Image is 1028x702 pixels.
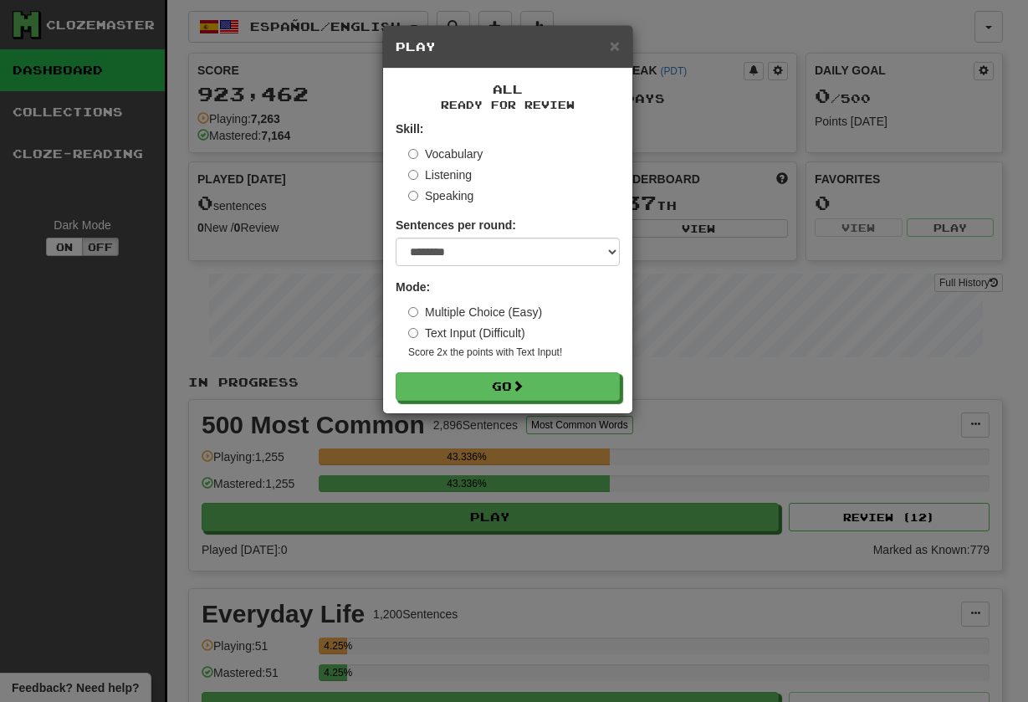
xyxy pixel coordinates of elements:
[408,170,418,180] input: Listening
[610,36,620,55] span: ×
[408,328,418,338] input: Text Input (Difficult)
[396,122,423,136] strong: Skill:
[396,217,516,233] label: Sentences per round:
[408,191,418,201] input: Speaking
[396,98,620,112] small: Ready for Review
[610,37,620,54] button: Close
[408,346,620,360] small: Score 2x the points with Text Input !
[396,280,430,294] strong: Mode:
[408,187,473,204] label: Speaking
[408,307,418,317] input: Multiple Choice (Easy)
[396,38,620,55] h5: Play
[408,146,483,162] label: Vocabulary
[408,325,525,341] label: Text Input (Difficult)
[493,82,523,96] span: All
[408,167,472,183] label: Listening
[396,372,620,401] button: Go
[408,304,542,320] label: Multiple Choice (Easy)
[408,149,418,159] input: Vocabulary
